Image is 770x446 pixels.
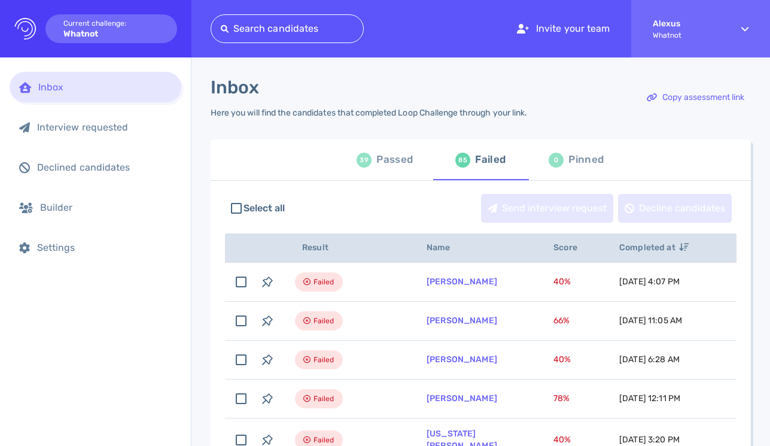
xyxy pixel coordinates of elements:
[37,122,172,133] div: Interview requested
[211,108,527,118] div: Here you will find the candidates that completed Loop Challenge through your link.
[553,242,591,253] span: Score
[427,393,497,403] a: [PERSON_NAME]
[619,195,731,222] div: Decline candidates
[619,435,680,445] span: [DATE] 3:20 PM
[641,84,750,111] div: Copy assessment link
[482,195,613,222] div: Send interview request
[619,277,680,287] span: [DATE] 4:07 PM
[314,392,334,406] span: Failed
[481,194,613,223] button: Send interview request
[553,354,571,365] span: 40 %
[619,354,680,365] span: [DATE] 6:28 AM
[314,275,334,289] span: Failed
[314,314,334,328] span: Failed
[618,194,732,223] button: Decline candidates
[549,153,564,168] div: 0
[427,277,497,287] a: [PERSON_NAME]
[37,162,172,173] div: Declined candidates
[553,435,571,445] span: 40 %
[653,31,720,40] span: Whatnot
[244,201,285,216] span: Select all
[553,393,570,403] span: 78 %
[376,151,413,169] div: Passed
[357,153,372,168] div: 39
[653,19,720,29] strong: Alexus
[568,151,604,169] div: Pinned
[475,151,506,169] div: Failed
[619,315,682,326] span: [DATE] 11:05 AM
[455,153,470,168] div: 85
[427,354,497,365] a: [PERSON_NAME]
[314,353,334,367] span: Failed
[40,202,172,213] div: Builder
[553,315,570,326] span: 66 %
[640,83,751,112] button: Copy assessment link
[553,277,571,287] span: 40 %
[281,233,412,263] th: Result
[427,315,497,326] a: [PERSON_NAME]
[38,81,172,93] div: Inbox
[211,77,259,98] h1: Inbox
[427,242,464,253] span: Name
[619,393,680,403] span: [DATE] 12:11 PM
[619,242,689,253] span: Completed at
[37,242,172,253] div: Settings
